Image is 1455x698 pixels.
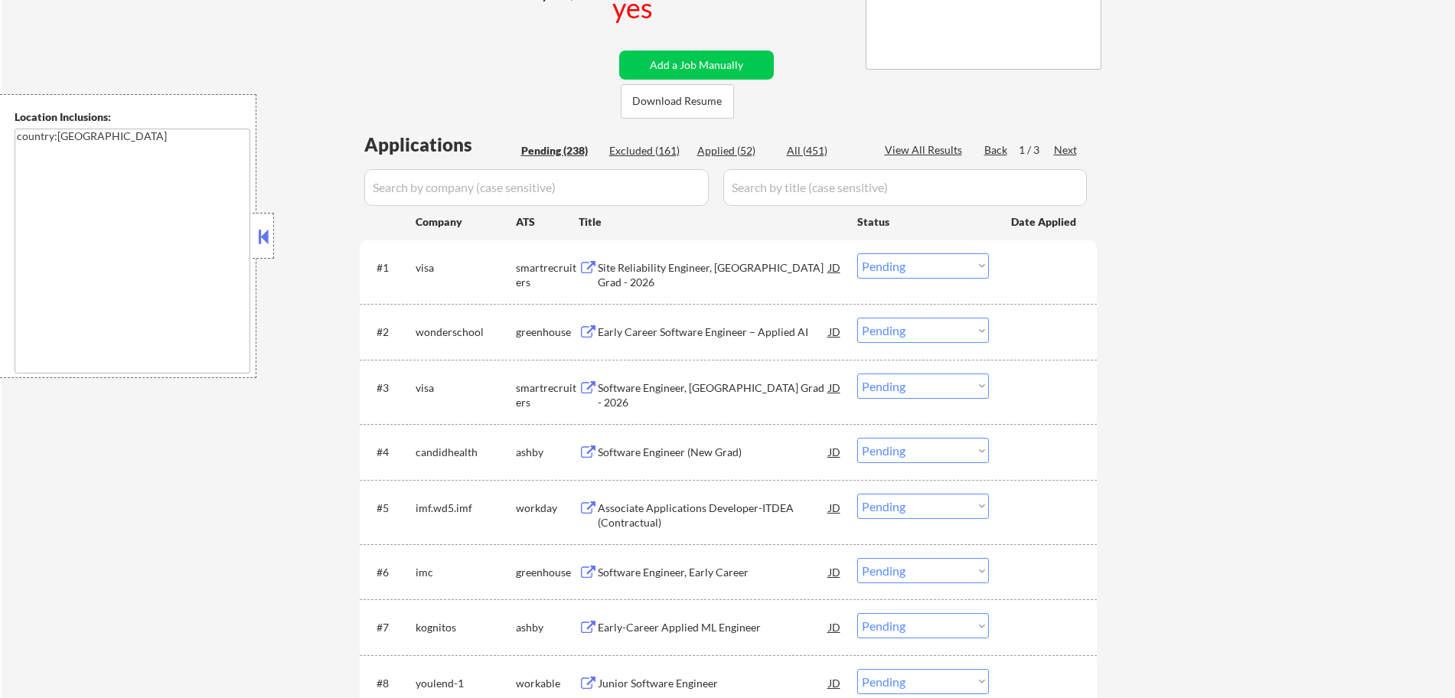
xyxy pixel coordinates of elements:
div: JD [827,373,843,401]
div: #4 [377,445,403,460]
div: greenhouse [516,325,579,340]
button: Add a Job Manually [619,51,774,80]
div: Title [579,214,843,230]
div: JD [827,669,843,696]
div: JD [827,558,843,585]
div: 1 / 3 [1019,142,1054,158]
div: ATS [516,214,579,230]
div: JD [827,494,843,521]
div: Junior Software Engineer [598,676,829,691]
div: visa [416,380,516,396]
div: JD [827,613,843,641]
div: ashby [516,620,579,635]
div: imc [416,565,516,580]
div: candidhealth [416,445,516,460]
div: #5 [377,501,403,516]
div: Software Engineer (New Grad) [598,445,829,460]
div: imf.wd5.imf [416,501,516,516]
button: Download Resume [621,84,734,119]
div: kognitos [416,620,516,635]
div: #3 [377,380,403,396]
div: greenhouse [516,565,579,580]
div: #2 [377,325,403,340]
div: Applications [364,135,516,154]
div: #1 [377,260,403,276]
div: Back [984,142,1009,158]
div: View All Results [885,142,967,158]
div: ashby [516,445,579,460]
div: Location Inclusions: [15,109,250,125]
div: smartrecruiters [516,380,579,410]
div: Excluded (161) [609,143,686,158]
div: #7 [377,620,403,635]
div: Site Reliability Engineer, [GEOGRAPHIC_DATA] Grad - 2026 [598,260,829,290]
div: wonderschool [416,325,516,340]
div: JD [827,318,843,345]
div: Early-Career Applied ML Engineer [598,620,829,635]
div: workable [516,676,579,691]
input: Search by title (case sensitive) [723,169,1087,206]
div: Status [857,207,989,235]
div: visa [416,260,516,276]
input: Search by company (case sensitive) [364,169,709,206]
div: All (451) [787,143,863,158]
div: Pending (238) [521,143,598,158]
div: Date Applied [1011,214,1078,230]
div: Early Career Software Engineer – Applied AI [598,325,829,340]
div: workday [516,501,579,516]
div: Next [1054,142,1078,158]
div: Company [416,214,516,230]
div: #6 [377,565,403,580]
div: smartrecruiters [516,260,579,290]
div: Applied (52) [697,143,774,158]
div: youlend-1 [416,676,516,691]
div: #8 [377,676,403,691]
div: JD [827,253,843,281]
div: Software Engineer, [GEOGRAPHIC_DATA] Grad - 2026 [598,380,829,410]
div: Software Engineer, Early Career [598,565,829,580]
div: Associate Applications Developer-ITDEA (Contractual) [598,501,829,530]
div: JD [827,438,843,465]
